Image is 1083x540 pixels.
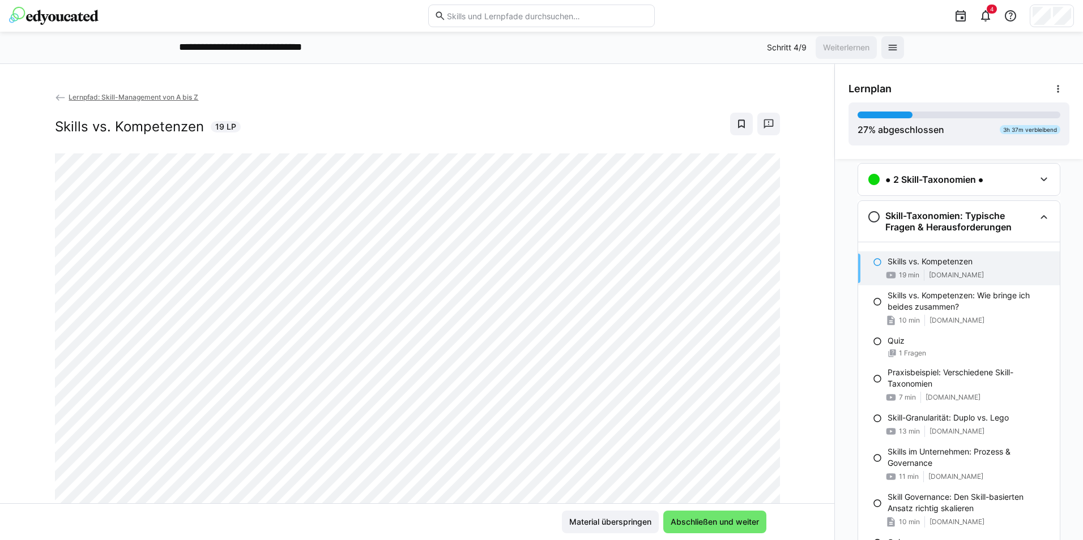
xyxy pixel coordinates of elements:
span: 7 min [899,393,916,402]
span: Material überspringen [568,516,653,528]
button: Abschließen und weiter [663,511,766,533]
button: Material überspringen [562,511,659,533]
p: Quiz [888,335,905,346]
p: Skill Governance: Den Skill-basierten Ansatz richtig skalieren [888,491,1051,514]
span: [DOMAIN_NAME] [928,472,983,481]
span: 4 [990,6,994,12]
span: Abschließen und weiter [669,516,761,528]
div: 3h 37m verbleibend [1000,125,1060,134]
h3: ● 2 Skill-Taxonomien ● [885,174,983,185]
span: Weiterlernen [821,42,871,53]
span: [DOMAIN_NAME] [929,427,984,436]
p: Schritt 4/9 [767,42,807,53]
a: Lernpfad: Skill-Management von A bis Z [55,93,199,101]
p: Skills vs. Kompetenzen: Wie bringe ich beides zusammen? [888,290,1051,312]
span: 19 LP [215,121,236,132]
div: % abgeschlossen [858,123,944,136]
h2: Skills vs. Kompetenzen [55,118,204,135]
span: 11 min [899,472,919,481]
span: [DOMAIN_NAME] [926,393,980,402]
span: 10 min [899,517,920,526]
span: Lernpfad: Skill-Management von A bis Z [69,93,198,101]
span: 10 min [899,316,920,325]
p: Skill-Granularität: Duplo vs. Lego [888,412,1009,423]
span: [DOMAIN_NAME] [929,271,984,280]
input: Skills und Lernpfade durchsuchen… [446,11,649,21]
span: Lernplan [849,83,892,95]
h3: Skill-Taxonomien: Typische Fragen & Herausforderungen [885,210,1035,233]
span: 19 min [899,271,919,280]
p: Skills vs. Kompetenzen [888,256,973,267]
span: 13 min [899,427,920,436]
span: 1 Fragen [899,349,926,358]
p: Praxisbeispiel: Verschiedene Skill-Taxonomien [888,367,1051,389]
span: [DOMAIN_NAME] [929,517,984,526]
span: [DOMAIN_NAME] [929,316,984,325]
span: 27 [858,124,868,135]
button: Weiterlernen [816,36,877,59]
p: Skills im Unternehmen: Prozess & Governance [888,446,1051,469]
